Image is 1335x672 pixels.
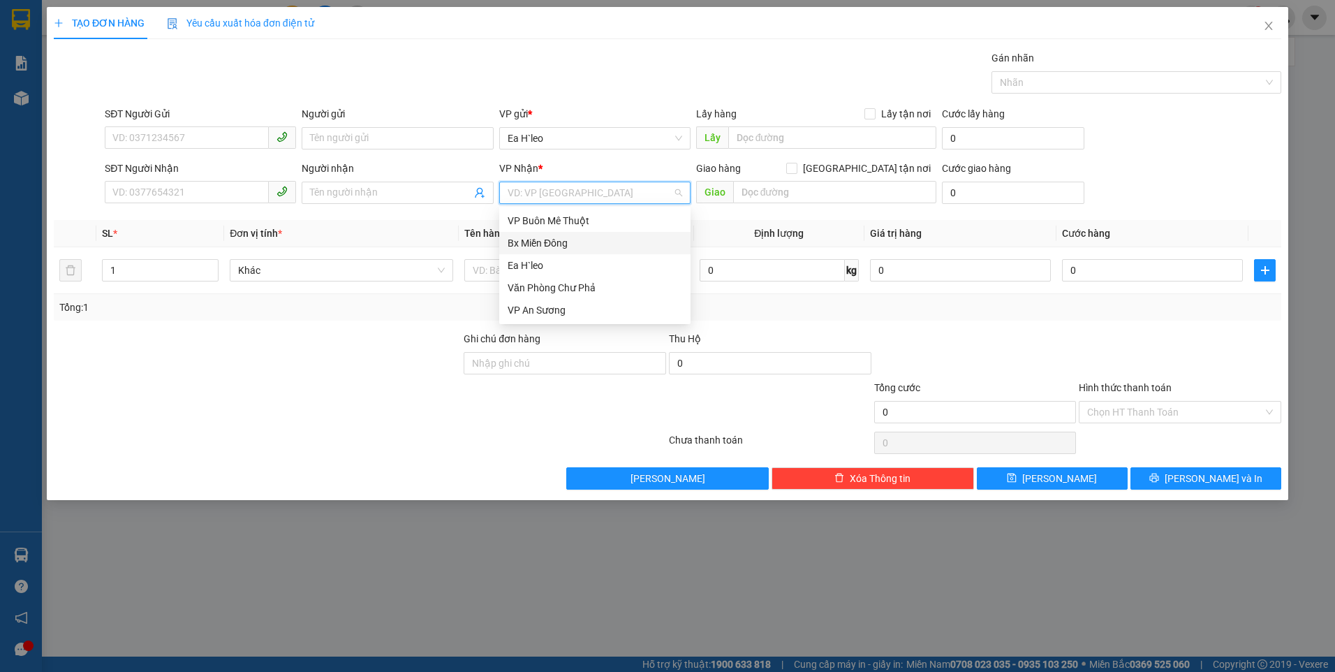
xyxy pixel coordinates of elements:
[508,235,682,251] div: Bx Miền Đông
[508,213,682,228] div: VP Buôn Mê Thuột
[167,18,178,29] img: icon
[167,17,314,29] span: Yêu cầu xuất hóa đơn điện tử
[54,18,64,28] span: plus
[508,258,682,273] div: Ea H`leo
[230,228,282,239] span: Đơn vị tính
[276,131,288,143] span: phone
[499,163,538,174] span: VP Nhận
[1062,228,1110,239] span: Cước hàng
[508,280,682,295] div: Văn Phòng Chư Phả
[942,108,1005,119] label: Cước lấy hàng
[1254,259,1276,282] button: plus
[499,277,691,299] div: Văn Phòng Chư Phả
[102,228,113,239] span: SL
[754,228,804,239] span: Định lượng
[797,161,936,176] span: [GEOGRAPHIC_DATA] tận nơi
[845,259,859,282] span: kg
[1079,382,1172,393] label: Hình thức thanh toán
[874,382,920,393] span: Tổng cước
[1149,473,1159,484] span: printer
[669,333,701,344] span: Thu Hộ
[667,432,873,457] div: Chưa thanh toán
[508,302,682,318] div: VP An Sương
[772,467,974,490] button: deleteXóa Thông tin
[499,232,691,254] div: Bx Miền Đông
[977,467,1128,490] button: save[PERSON_NAME]
[850,471,910,486] span: Xóa Thông tin
[1022,471,1097,486] span: [PERSON_NAME]
[1255,265,1275,276] span: plus
[499,210,691,232] div: VP Buôn Mê Thuột
[499,299,691,321] div: VP An Sương
[1165,471,1262,486] span: [PERSON_NAME] và In
[942,182,1084,204] input: Cước giao hàng
[696,108,737,119] span: Lấy hàng
[474,187,485,198] span: user-add
[508,128,682,149] span: Ea H`leo
[1263,20,1274,31] span: close
[991,52,1034,64] label: Gán nhãn
[728,126,937,149] input: Dọc đường
[499,106,691,122] div: VP gửi
[105,106,296,122] div: SĐT Người Gửi
[696,163,741,174] span: Giao hàng
[464,228,506,239] span: Tên hàng
[696,181,733,203] span: Giao
[1249,7,1288,46] button: Close
[59,259,82,282] button: delete
[54,17,145,29] span: TẠO ĐƠN HÀNG
[942,127,1084,149] input: Cước lấy hàng
[276,186,288,197] span: phone
[1130,467,1281,490] button: printer[PERSON_NAME] và In
[499,254,691,277] div: Ea H`leo
[942,163,1011,174] label: Cước giao hàng
[870,259,1051,282] input: 0
[302,106,493,122] div: Người gửi
[834,473,844,484] span: delete
[870,228,922,239] span: Giá trị hàng
[630,471,705,486] span: [PERSON_NAME]
[566,467,769,490] button: [PERSON_NAME]
[302,161,493,176] div: Người nhận
[464,333,540,344] label: Ghi chú đơn hàng
[696,126,728,149] span: Lấy
[1007,473,1017,484] span: save
[59,300,515,315] div: Tổng: 1
[464,352,666,374] input: Ghi chú đơn hàng
[238,260,445,281] span: Khác
[876,106,936,122] span: Lấy tận nơi
[733,181,937,203] input: Dọc đường
[464,259,688,282] input: VD: Bàn, Ghế
[105,161,296,176] div: SĐT Người Nhận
